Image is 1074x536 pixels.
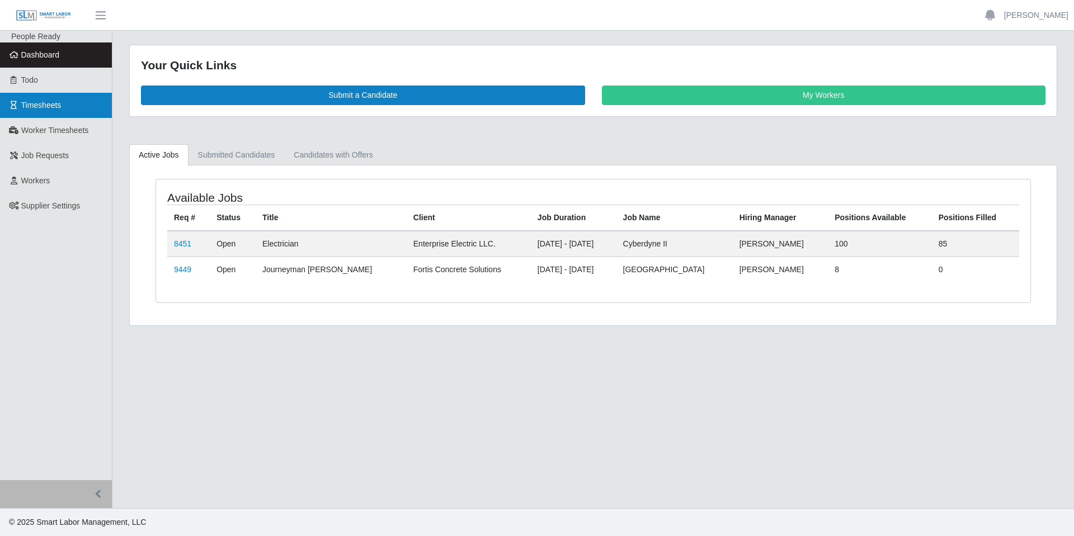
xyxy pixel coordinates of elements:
[256,257,407,282] td: Journeyman [PERSON_NAME]
[256,205,407,231] th: Title
[828,205,932,231] th: Positions Available
[407,257,531,282] td: Fortis Concrete Solutions
[616,257,733,282] td: [GEOGRAPHIC_DATA]
[602,86,1046,105] a: My Workers
[616,231,733,257] td: Cyberdyne II
[189,144,285,166] a: Submitted Candidates
[21,201,81,210] span: Supplier Settings
[21,126,88,135] span: Worker Timesheets
[828,231,932,257] td: 100
[210,231,256,257] td: Open
[407,205,531,231] th: Client
[932,257,1019,282] td: 0
[174,239,191,248] a: 8451
[21,176,50,185] span: Workers
[21,75,38,84] span: Todo
[828,257,932,282] td: 8
[210,257,256,282] td: Open
[21,151,69,160] span: Job Requests
[932,231,1019,257] td: 85
[531,205,616,231] th: Job Duration
[733,205,828,231] th: Hiring Manager
[733,257,828,282] td: [PERSON_NAME]
[210,205,256,231] th: Status
[167,191,512,205] h4: Available Jobs
[11,32,60,41] span: People Ready
[932,205,1019,231] th: Positions Filled
[256,231,407,257] td: Electrician
[21,101,62,110] span: Timesheets
[16,10,72,22] img: SLM Logo
[284,144,382,166] a: Candidates with Offers
[129,144,189,166] a: Active Jobs
[1004,10,1068,21] a: [PERSON_NAME]
[531,231,616,257] td: [DATE] - [DATE]
[733,231,828,257] td: [PERSON_NAME]
[9,518,146,526] span: © 2025 Smart Labor Management, LLC
[174,265,191,274] a: 9449
[141,86,585,105] a: Submit a Candidate
[616,205,733,231] th: Job Name
[407,231,531,257] td: Enterprise Electric LLC.
[141,56,1045,74] div: Your Quick Links
[531,257,616,282] td: [DATE] - [DATE]
[167,205,210,231] th: Req #
[21,50,60,59] span: Dashboard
